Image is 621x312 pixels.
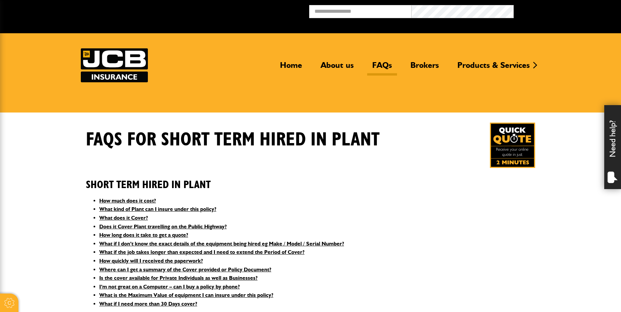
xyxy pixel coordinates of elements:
[99,249,304,255] a: What if the job takes longer than expected and I need to extend the Period of Cover?
[99,258,203,264] a: How quickly will I received the paperwork?
[99,240,344,247] a: What if I don’t know the exact details of the equipment being hired eg Make / Model / Serial Number?
[86,129,380,151] h1: FAQS for Short Term Hired In Plant
[81,48,148,82] a: JCB Insurance Services
[490,123,535,168] a: Get your insurance quote in just 2-minutes
[99,197,156,204] a: How much does it cost?
[367,60,397,76] a: FAQs
[275,60,307,76] a: Home
[490,123,535,168] img: Quick Quote
[99,283,240,290] a: I’m not great on a Computer – can I buy a policy by phone?
[405,60,444,76] a: Brokers
[99,266,271,273] a: Where can I get a summary of the Cover provided or Policy Document?
[452,60,535,76] a: Products & Services
[99,223,227,230] a: Does it Cover Plant travelling on the Public Highway?
[99,215,148,221] a: What does it Cover?
[514,5,616,15] button: Broker Login
[99,206,216,212] a: What kind of Plant can I insure under this policy?
[81,48,148,82] img: JCB Insurance Services logo
[316,60,359,76] a: About us
[99,275,258,281] a: Is the cover available for Private Individuals as well as Businesses?
[99,292,273,298] a: What is the Maximum Value of equipment I can insure under this policy?
[604,105,621,189] div: Need help?
[86,168,535,191] h2: Short Term Hired In Plant
[99,301,197,307] a: What if I need more than 30 Days cover?
[99,232,188,238] a: How long does it take to get a quote?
